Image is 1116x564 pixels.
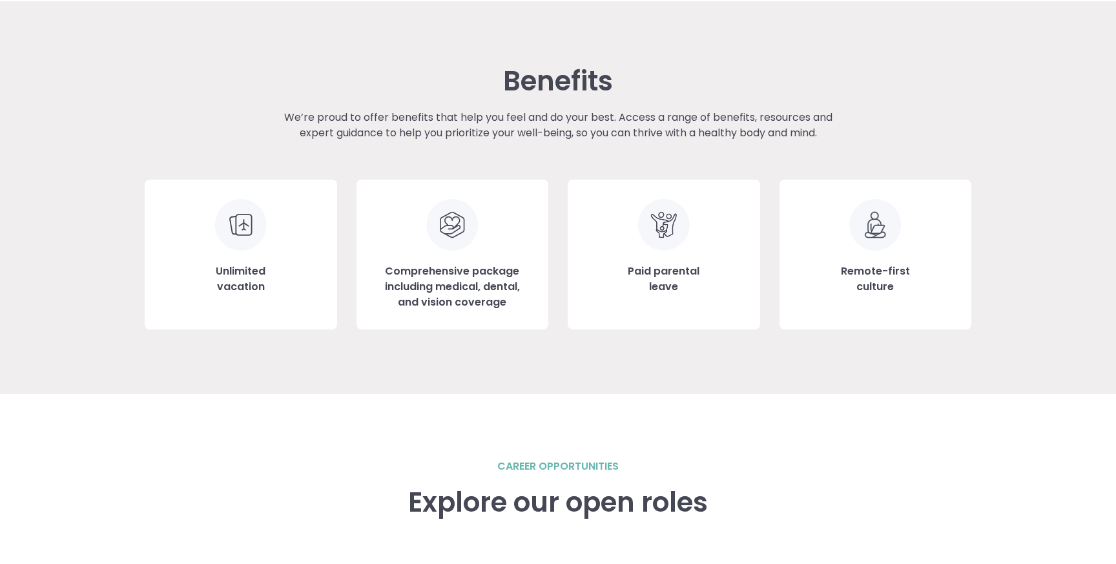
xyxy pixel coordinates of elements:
[497,459,619,474] h2: career opportunities
[216,264,265,295] h3: Unlimited vacation
[503,66,613,97] h3: Benefits
[408,487,708,518] h3: Explore our open roles
[628,264,699,295] h3: Paid parental leave
[376,264,529,310] h3: Comprehensive package including medical, dental, and vision coverage
[841,264,910,295] h3: Remote-first culture
[426,199,479,251] img: Clip art of hand holding a heart
[637,199,690,251] img: Clip art of family of 3 embraced facing forward
[268,110,848,141] p: We’re proud to offer benefits that help you feel and do your best. Access a range of benefits, re...
[214,199,267,251] img: Unlimited vacation icon
[849,199,902,251] img: Remote-first culture icon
